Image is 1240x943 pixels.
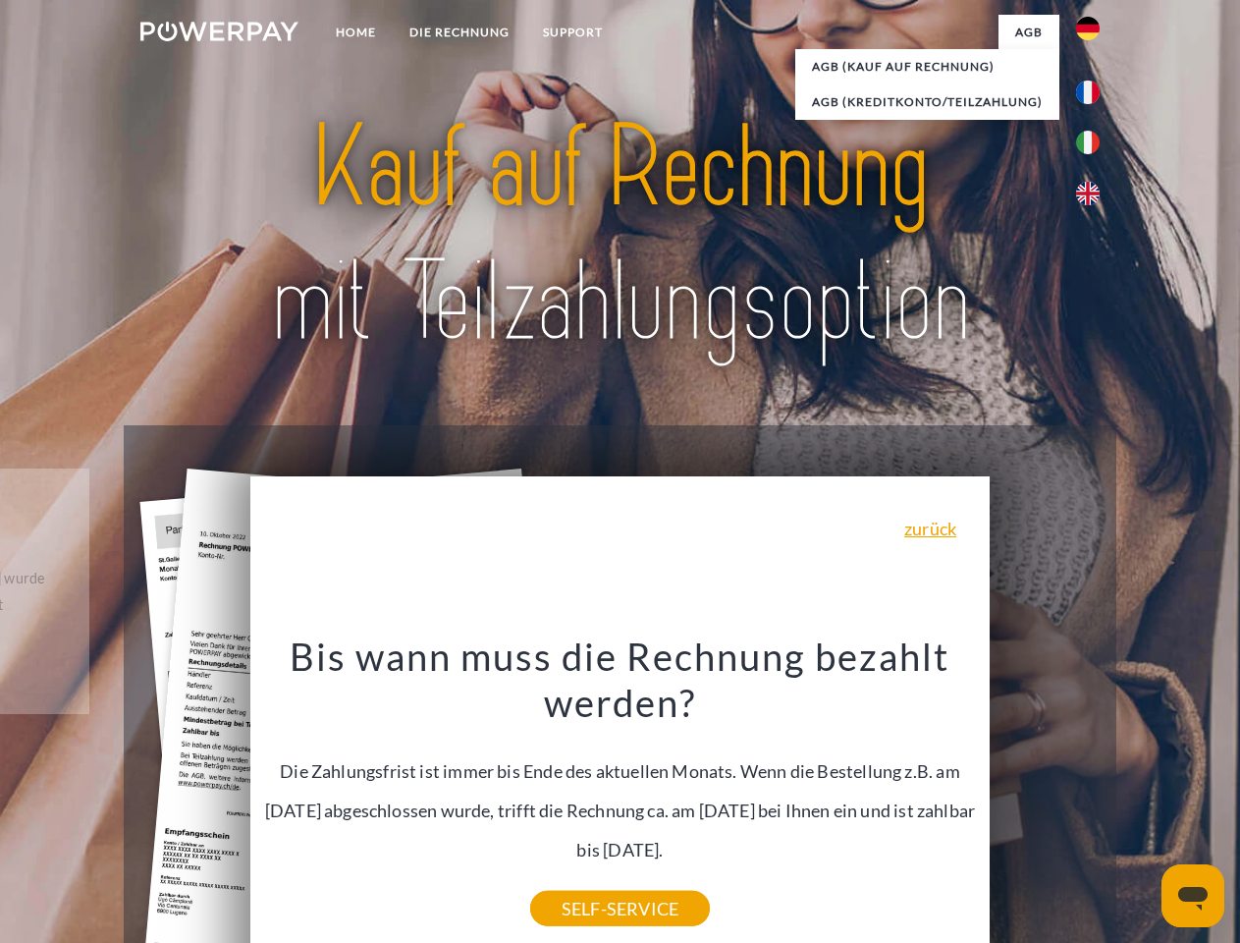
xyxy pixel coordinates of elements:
[795,84,1059,120] a: AGB (Kreditkonto/Teilzahlung)
[998,15,1059,50] a: agb
[1076,81,1100,104] img: fr
[1076,17,1100,40] img: de
[262,633,979,727] h3: Bis wann muss die Rechnung bezahlt werden?
[188,94,1052,376] img: title-powerpay_de.svg
[530,891,710,926] a: SELF-SERVICE
[319,15,393,50] a: Home
[1076,131,1100,154] img: it
[1161,864,1224,927] iframe: Schaltfläche zum Öffnen des Messaging-Fensters
[795,49,1059,84] a: AGB (Kauf auf Rechnung)
[904,520,956,537] a: zurück
[262,633,979,909] div: Die Zahlungsfrist ist immer bis Ende des aktuellen Monats. Wenn die Bestellung z.B. am [DATE] abg...
[393,15,526,50] a: DIE RECHNUNG
[1076,182,1100,205] img: en
[140,22,298,41] img: logo-powerpay-white.svg
[526,15,620,50] a: SUPPORT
